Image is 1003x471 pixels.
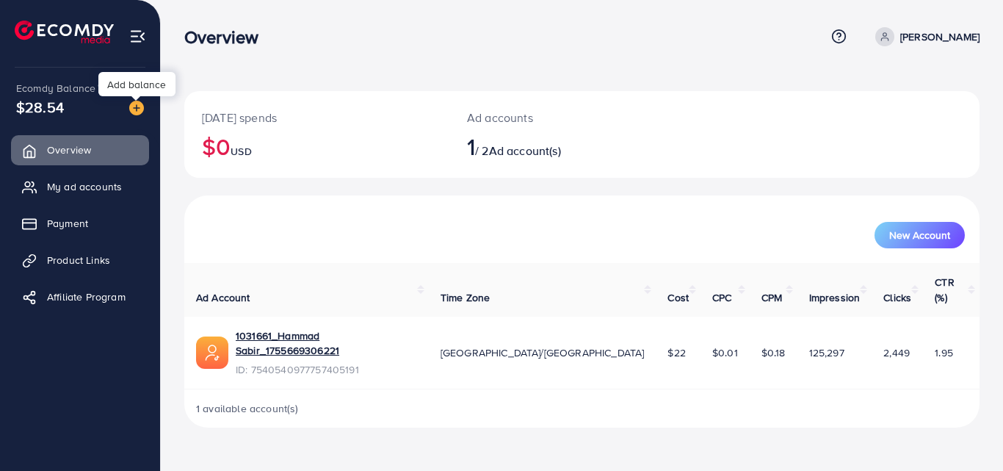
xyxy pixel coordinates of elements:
[441,290,490,305] span: Time Zone
[809,290,861,305] span: Impression
[16,81,95,96] span: Ecomdy Balance
[47,253,110,267] span: Product Links
[441,345,645,360] span: [GEOGRAPHIC_DATA]/[GEOGRAPHIC_DATA]
[202,132,432,160] h2: $0
[184,26,270,48] h3: Overview
[667,345,685,360] span: $22
[900,28,980,46] p: [PERSON_NAME]
[941,405,992,460] iframe: Chat
[15,21,114,43] img: logo
[47,290,126,304] span: Affiliate Program
[761,290,782,305] span: CPM
[196,337,228,369] img: ic-ads-acc.e4c84228.svg
[883,290,911,305] span: Clicks
[712,345,738,360] span: $0.01
[761,345,786,360] span: $0.18
[129,101,144,115] img: image
[98,72,175,96] div: Add balance
[883,345,910,360] span: 2,449
[129,28,146,45] img: menu
[489,143,561,159] span: Ad account(s)
[11,209,149,238] a: Payment
[935,275,954,304] span: CTR (%)
[16,96,64,118] span: $28.54
[236,328,417,359] a: 1031661_Hammad Sabir_1755669306221
[935,345,953,360] span: 1.95
[467,129,475,163] span: 1
[869,27,980,46] a: [PERSON_NAME]
[11,245,149,275] a: Product Links
[202,109,432,126] p: [DATE] spends
[196,401,299,416] span: 1 available account(s)
[809,345,844,360] span: 125,297
[47,143,91,157] span: Overview
[467,109,631,126] p: Ad accounts
[11,135,149,165] a: Overview
[231,144,251,159] span: USD
[467,132,631,160] h2: / 2
[11,282,149,312] a: Affiliate Program
[11,172,149,201] a: My ad accounts
[236,362,417,377] span: ID: 7540540977757405191
[196,290,250,305] span: Ad Account
[47,179,122,194] span: My ad accounts
[875,222,965,248] button: New Account
[667,290,689,305] span: Cost
[712,290,731,305] span: CPC
[889,230,950,240] span: New Account
[47,216,88,231] span: Payment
